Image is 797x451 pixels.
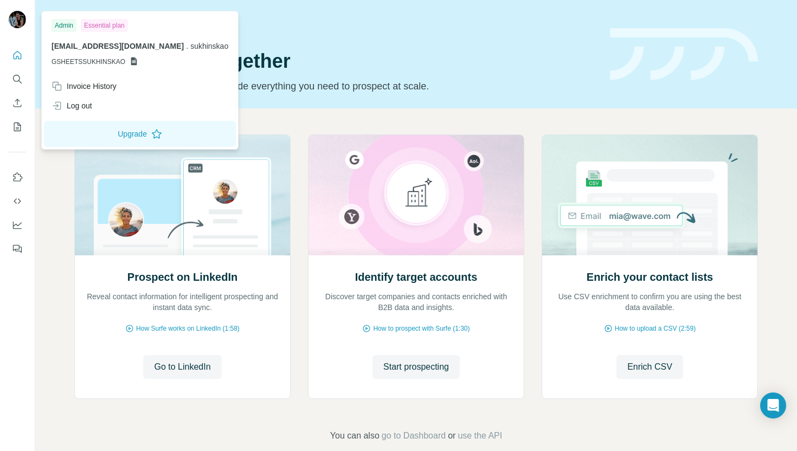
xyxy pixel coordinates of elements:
[9,239,26,259] button: Feedback
[86,291,279,313] p: Reveal contact information for intelligent prospecting and instant data sync.
[9,117,26,137] button: My lists
[74,79,597,94] p: Pick your starting point and we’ll provide everything you need to prospect at scale.
[372,355,460,379] button: Start prospecting
[190,42,228,50] span: sukhinskao
[448,429,455,442] span: or
[542,135,758,255] img: Enrich your contact lists
[553,291,747,313] p: Use CSV enrichment to confirm you are using the best data available.
[760,392,786,418] div: Open Intercom Messenger
[52,100,92,111] div: Log out
[52,81,117,92] div: Invoice History
[74,50,597,72] h1: Let’s prospect together
[373,324,470,333] span: How to prospect with Surfe (1:30)
[52,57,125,67] span: GSHEETSSUKHINSKAO
[9,69,26,89] button: Search
[52,42,184,50] span: [EMAIL_ADDRESS][DOMAIN_NAME]
[9,215,26,235] button: Dashboard
[9,167,26,187] button: Use Surfe on LinkedIn
[127,269,237,285] h2: Prospect on LinkedIn
[143,355,221,379] button: Go to LinkedIn
[383,360,449,373] span: Start prospecting
[186,42,188,50] span: .
[44,121,236,147] button: Upgrade
[81,19,128,32] div: Essential plan
[382,429,446,442] button: go to Dashboard
[154,360,210,373] span: Go to LinkedIn
[74,135,291,255] img: Prospect on LinkedIn
[74,20,597,31] div: Quick start
[610,28,758,81] img: banner
[330,429,380,442] span: You can also
[587,269,713,285] h2: Enrich your contact lists
[52,19,76,32] div: Admin
[9,93,26,113] button: Enrich CSV
[9,11,26,28] img: Avatar
[9,46,26,65] button: Quick start
[308,135,524,255] img: Identify target accounts
[458,429,502,442] button: use the API
[319,291,513,313] p: Discover target companies and contacts enriched with B2B data and insights.
[9,191,26,211] button: Use Surfe API
[615,324,696,333] span: How to upload a CSV (2:59)
[136,324,240,333] span: How Surfe works on LinkedIn (1:58)
[616,355,683,379] button: Enrich CSV
[355,269,478,285] h2: Identify target accounts
[627,360,672,373] span: Enrich CSV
